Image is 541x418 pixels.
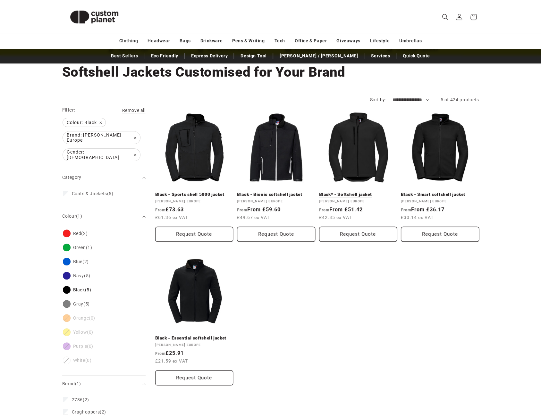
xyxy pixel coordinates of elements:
[72,191,107,196] span: Coats & Jackets
[188,50,231,62] a: Express Delivery
[155,227,233,242] button: Request Quote
[119,35,138,46] a: Clothing
[336,35,360,46] a: Giveaways
[155,335,233,341] a: Black - Essential softshell jacket
[237,192,315,197] a: Black - Bionic softshell jacket
[62,208,146,224] summary: Colour (1 selected)
[440,97,479,102] span: 5 of 424 products
[62,169,146,186] summary: Category (0 selected)
[237,50,270,62] a: Design Tool
[319,192,397,197] a: Black* - Softshell jacket
[72,397,83,402] span: 2786
[368,50,393,62] a: Services
[401,227,479,242] button: Request Quote
[295,35,327,46] a: Office & Paper
[63,149,140,161] span: Gender: [DEMOGRAPHIC_DATA]
[75,381,81,386] span: (1)
[434,349,541,418] iframe: Chat Widget
[370,35,390,46] a: Lifestyle
[72,191,114,196] span: (5)
[62,63,479,81] h1: Softshell Jackets Customised for Your Brand
[62,106,75,114] h2: Filter:
[63,118,106,127] span: Colour: Black
[148,50,181,62] a: Eco Friendly
[62,118,106,127] a: Colour: Black
[401,192,479,197] a: Black - Smart softshell jacket
[62,149,141,161] a: Gender: [DEMOGRAPHIC_DATA]
[76,213,82,219] span: (1)
[274,35,285,46] a: Tech
[72,397,89,403] span: (2)
[319,227,397,242] button: Request Quote
[62,131,141,144] a: Brand: [PERSON_NAME] Europe
[155,192,233,197] a: Black - Sports shell 5000 jacket
[400,50,433,62] a: Quick Quote
[63,131,140,144] span: Brand: [PERSON_NAME] Europe
[72,409,100,414] span: Craghoppers
[148,35,170,46] a: Headwear
[370,97,386,102] label: Sort by:
[108,50,141,62] a: Best Sellers
[237,227,315,242] button: Request Quote
[155,370,233,385] button: Request Quote
[62,381,81,386] span: Brand
[62,213,82,219] span: Colour
[62,3,126,31] img: Custom Planet
[200,35,223,46] a: Drinkware
[180,35,190,46] a: Bags
[62,376,146,392] summary: Brand (1 selected)
[276,50,361,62] a: [PERSON_NAME] / [PERSON_NAME]
[122,106,146,114] a: Remove all
[122,108,146,113] span: Remove all
[399,35,422,46] a: Umbrellas
[232,35,265,46] a: Pens & Writing
[62,175,81,180] span: Category
[438,10,452,24] summary: Search
[72,409,106,415] span: (2)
